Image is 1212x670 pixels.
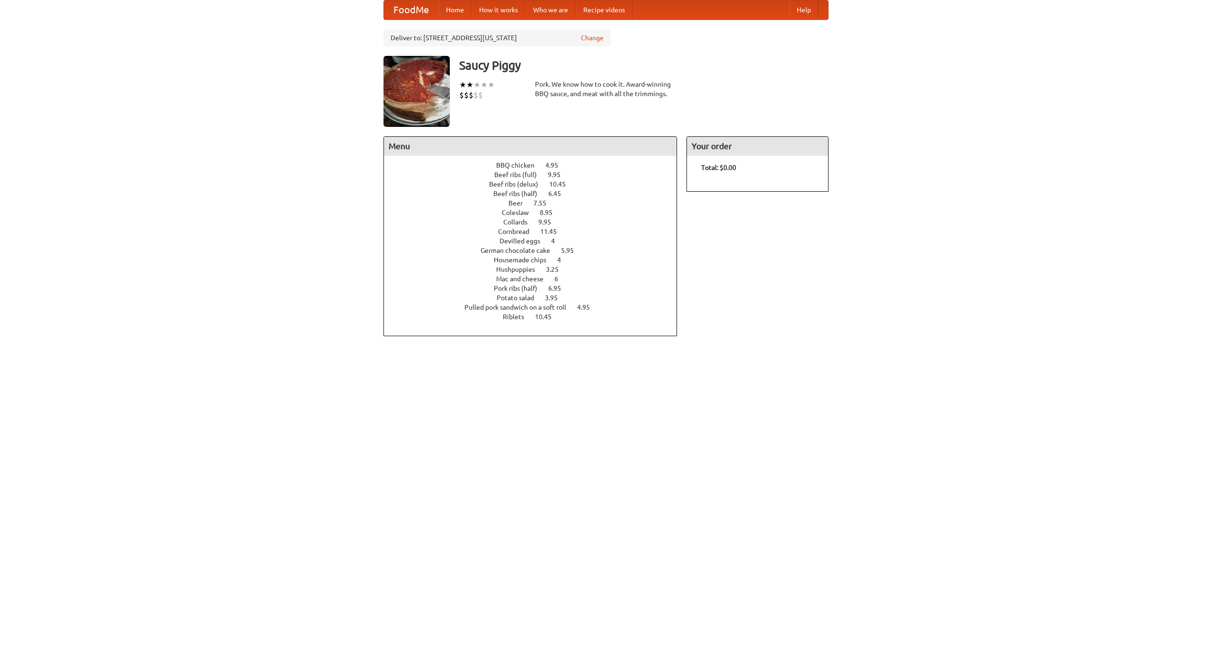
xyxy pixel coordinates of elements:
li: $ [469,90,473,100]
img: angular.jpg [383,56,450,127]
span: Beef ribs (full) [494,171,546,179]
span: Hushpuppies [496,266,544,273]
a: Collards 9.95 [503,218,569,226]
a: Mac and cheese 6 [496,275,576,283]
a: Change [581,33,604,43]
span: 6.95 [548,285,570,292]
h4: Menu [384,137,677,156]
a: German chocolate cake 5.95 [481,247,591,254]
li: $ [478,90,483,100]
li: $ [464,90,469,100]
li: $ [473,90,478,100]
span: BBQ chicken [496,161,544,169]
span: Potato salad [497,294,544,302]
a: Beer 7.55 [508,199,564,207]
span: 4 [557,256,570,264]
a: Housemade chips 4 [494,256,579,264]
a: Potato salad 3.95 [497,294,575,302]
a: Hushpuppies 3.25 [496,266,576,273]
span: 4.95 [545,161,568,169]
a: Beef ribs (delux) 10.45 [489,180,583,188]
a: BBQ chicken 4.95 [496,161,576,169]
li: ★ [473,80,481,90]
a: Help [789,0,819,19]
span: Cornbread [498,228,539,235]
span: 7.55 [534,199,556,207]
span: 10.45 [549,180,575,188]
li: ★ [466,80,473,90]
a: Cornbread 11.45 [498,228,574,235]
h4: Your order [687,137,828,156]
div: Pork. We know how to cook it. Award-winning BBQ sauce, and meat with all the trimmings. [535,80,677,98]
span: 3.25 [546,266,568,273]
a: Beef ribs (full) 9.95 [494,171,578,179]
a: How it works [472,0,526,19]
span: German chocolate cake [481,247,560,254]
span: Coleslaw [502,209,538,216]
li: ★ [459,80,466,90]
a: Riblets 10.45 [503,313,569,321]
span: Mac and cheese [496,275,553,283]
li: $ [459,90,464,100]
span: Housemade chips [494,256,556,264]
b: Total: $0.00 [701,164,736,171]
h3: Saucy Piggy [459,56,829,75]
a: Pork ribs (half) 6.95 [494,285,579,292]
span: 4.95 [577,304,599,311]
a: FoodMe [384,0,438,19]
span: 6.45 [548,190,570,197]
li: ★ [481,80,488,90]
div: Deliver to: [STREET_ADDRESS][US_STATE] [383,29,611,46]
span: Beef ribs (half) [493,190,547,197]
a: Who we are [526,0,576,19]
span: Collards [503,218,537,226]
span: 4 [551,237,564,245]
a: Devilled eggs 4 [499,237,572,245]
a: Coleslaw 8.95 [502,209,570,216]
a: Pulled pork sandwich on a soft roll 4.95 [464,304,607,311]
span: 11.45 [540,228,566,235]
span: Beef ribs (delux) [489,180,548,188]
span: 6 [554,275,568,283]
a: Home [438,0,472,19]
a: Beef ribs (half) 6.45 [493,190,579,197]
span: 3.95 [545,294,567,302]
span: 5.95 [561,247,583,254]
span: Pork ribs (half) [494,285,547,292]
span: Riblets [503,313,534,321]
span: 8.95 [540,209,562,216]
span: Devilled eggs [499,237,550,245]
span: Beer [508,199,532,207]
li: ★ [488,80,495,90]
a: Recipe videos [576,0,633,19]
span: 9.95 [548,171,570,179]
span: Pulled pork sandwich on a soft roll [464,304,576,311]
span: 9.95 [538,218,561,226]
span: 10.45 [535,313,561,321]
